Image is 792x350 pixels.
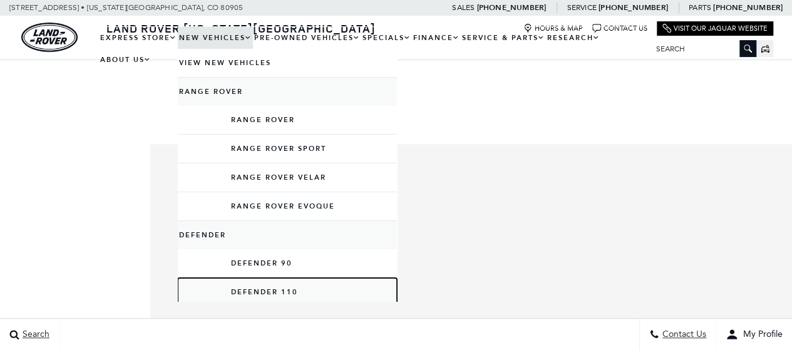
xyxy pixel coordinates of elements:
[178,249,397,277] a: Defender 90
[599,3,668,13] a: [PHONE_NUMBER]
[178,192,397,220] a: Range Rover Evoque
[716,319,792,350] button: user-profile-menu
[647,41,756,56] input: Search
[412,27,461,49] a: Finance
[99,27,178,49] a: EXPRESS STORE
[178,221,397,249] a: Defender
[361,27,412,49] a: Specials
[713,3,783,13] a: [PHONE_NUMBER]
[662,24,768,33] a: Visit Our Jaguar Website
[99,27,647,71] nav: Main Navigation
[452,3,475,12] span: Sales
[178,278,397,306] a: Defender 110
[21,23,78,52] a: land-rover
[178,78,397,106] a: Range Rover
[476,3,546,13] a: [PHONE_NUMBER]
[253,27,361,49] a: Pre-Owned Vehicles
[689,3,711,12] span: Parts
[546,27,601,49] a: Research
[178,106,397,134] a: Range Rover
[178,163,397,192] a: Range Rover Velar
[178,135,397,163] a: Range Rover Sport
[461,27,546,49] a: Service & Parts
[106,21,376,36] span: Land Rover [US_STATE][GEOGRAPHIC_DATA]
[21,23,78,52] img: Land Rover
[567,3,596,12] span: Service
[178,27,253,49] a: New Vehicles
[99,21,383,36] a: Land Rover [US_STATE][GEOGRAPHIC_DATA]
[738,329,783,340] span: My Profile
[99,49,152,71] a: About Us
[592,24,647,33] a: Contact Us
[659,329,706,340] span: Contact Us
[523,24,583,33] a: Hours & Map
[178,49,397,77] a: View New Vehicles
[19,329,49,340] span: Search
[9,3,243,12] a: [STREET_ADDRESS] • [US_STATE][GEOGRAPHIC_DATA], CO 80905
